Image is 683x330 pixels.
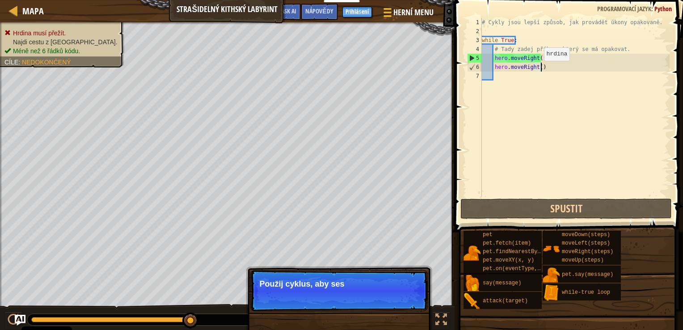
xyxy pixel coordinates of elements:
button: Ask AI [277,4,301,20]
span: pet.findNearestByType(type) [483,249,569,255]
span: Hrdina musí přežít. [13,30,66,37]
button: Spustit [460,199,672,219]
span: Programovací jazyk [597,4,651,13]
span: : [651,4,654,13]
div: 7 [467,72,482,80]
div: 3 [467,36,482,45]
span: Python [654,4,672,13]
div: 4 [467,45,482,54]
img: portrait.png [464,293,481,310]
button: Ask AI [15,315,25,326]
span: pet.moveXY(x, y) [483,257,534,263]
span: say(message) [483,280,521,286]
span: Ask AI [281,7,296,15]
img: portrait.png [464,275,481,292]
div: 5 [468,54,482,63]
span: pet.on(eventType, handler) [483,266,566,272]
span: Méně než 6 řádků kódu. [13,47,80,55]
span: Herní menu [393,7,434,18]
p: Použij cyklus, aby ses [260,279,418,288]
img: portrait.png [543,284,560,301]
span: Mapa [22,5,44,17]
button: Přepnout na celou obrazovku [432,312,450,330]
li: Najdi cestu z labyrintu. [4,38,118,47]
li: Méně než 6 řádků kódu. [4,47,118,55]
div: 1 [467,18,482,27]
span: Najdi cestu z [GEOGRAPHIC_DATA]. [13,38,118,46]
span: moveUp(steps) [562,257,604,263]
img: portrait.png [543,267,560,283]
span: while-true loop [562,289,610,296]
code: hrdina [547,51,568,57]
span: pet.fetch(item) [483,240,531,246]
span: Cíle [4,59,18,66]
button: Ctrl + P: Play [4,312,22,330]
span: moveDown(steps) [562,232,610,238]
div: 2 [467,27,482,36]
img: portrait.png [464,245,481,262]
button: Přihlášení [342,7,372,17]
span: pet [483,232,493,238]
div: 6 [468,63,482,72]
span: moveLeft(steps) [562,240,610,246]
li: Hrdina musí přežít. [4,29,118,38]
span: pet.say(message) [562,271,613,278]
button: Herní menu [376,4,439,25]
span: moveRight(steps) [562,249,613,255]
span: Nápovědy [305,7,333,15]
span: Nedokončený [22,59,71,66]
span: attack(target) [483,298,528,304]
span: : [18,59,22,66]
a: Mapa [18,5,44,17]
img: portrait.png [543,240,560,257]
